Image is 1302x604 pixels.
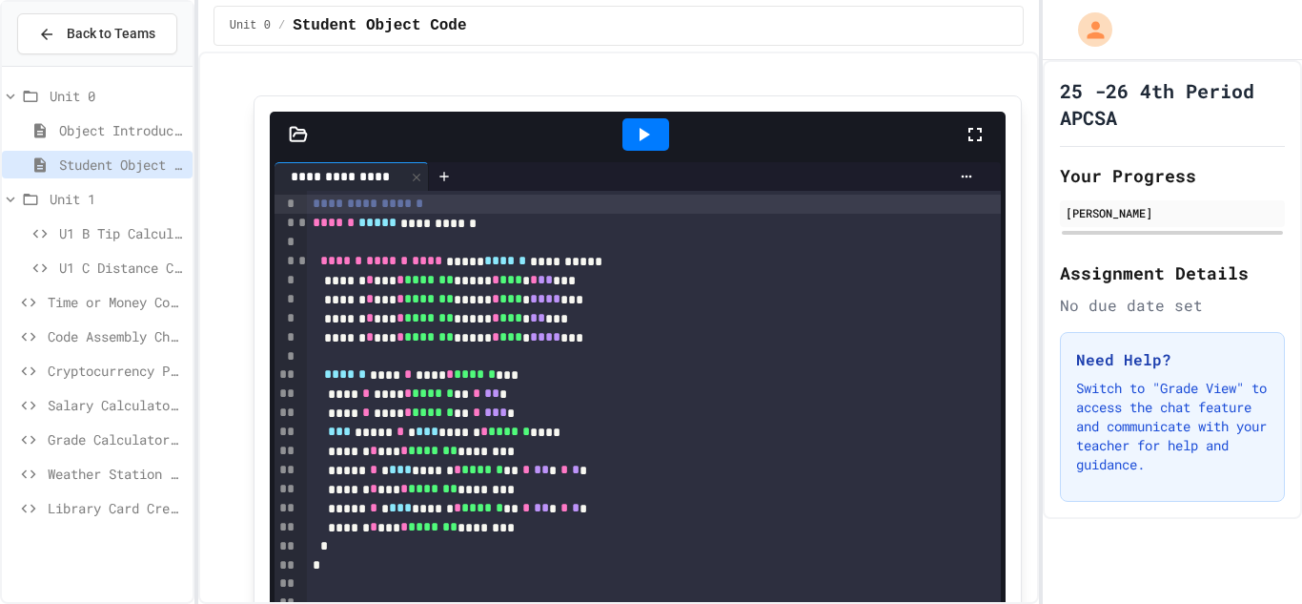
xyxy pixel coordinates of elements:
span: Cryptocurrency Portfolio Debugger [48,361,185,381]
span: Student Object Code [59,155,185,175]
div: My Account [1058,8,1117,52]
button: Back to Teams [17,13,177,54]
span: Unit 0 [50,86,185,106]
div: No due date set [1060,294,1285,317]
span: Unit 0 [230,18,271,33]
span: / [278,18,285,33]
span: Salary Calculator Fixer [48,395,185,415]
span: Weather Station Debugger [48,464,185,484]
span: U1 B Tip Calculator [59,223,185,243]
div: [PERSON_NAME] [1066,204,1279,221]
h3: Need Help? [1076,348,1269,371]
span: U1 C Distance Calculator [59,258,185,278]
span: Back to Teams [67,24,155,44]
span: Code Assembly Challenge [48,326,185,346]
span: Library Card Creator [48,498,185,518]
span: Student Object Code [293,14,466,37]
span: Grade Calculator Pro [48,429,185,449]
span: Time or Money Code [48,292,185,312]
h2: Assignment Details [1060,260,1285,286]
h1: 25 -26 4th Period APCSA [1060,77,1285,131]
h2: Your Progress [1060,162,1285,189]
p: Switch to "Grade View" to access the chat feature and communicate with your teacher for help and ... [1076,379,1269,474]
span: Object Introduction [59,120,185,140]
span: Unit 1 [50,189,185,209]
